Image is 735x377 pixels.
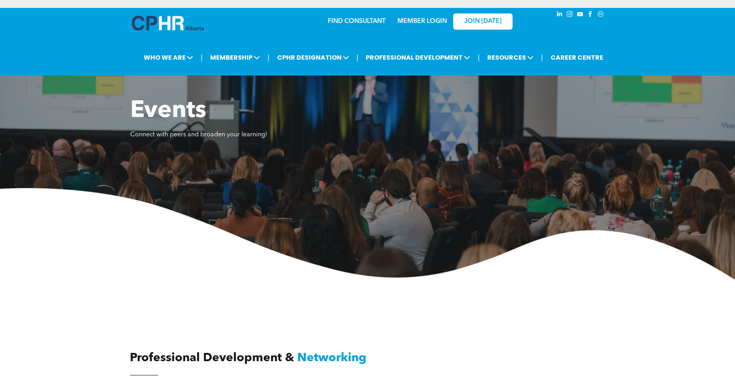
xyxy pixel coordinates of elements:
span: Networking [297,352,367,364]
span: MEMBERSHIP [208,50,262,65]
li: | [478,49,480,66]
span: Events [130,99,206,123]
a: youtube [576,10,585,21]
a: instagram [566,10,574,21]
a: FIND CONSULTANT [328,18,386,25]
span: PROFESSIONAL DEVELOPMENT [363,50,473,65]
a: Social network [596,10,605,21]
li: | [541,49,543,66]
img: A blue and white logo for cp alberta [132,16,204,30]
span: Professional Development & [130,352,294,364]
a: facebook [586,10,595,21]
li: | [268,49,270,66]
span: Connect with peers and broaden your learning! [130,132,267,138]
li: | [201,49,203,66]
a: linkedin [555,10,564,21]
span: RESOURCES [485,50,536,65]
li: | [357,49,359,66]
span: CPHR DESIGNATION [275,50,351,65]
span: WHO WE ARE [141,50,196,65]
span: JOIN [DATE] [464,18,501,25]
a: CAREER CENTRE [548,50,606,65]
a: JOIN [DATE] [453,13,513,30]
a: MEMBER LOGIN [397,18,447,25]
